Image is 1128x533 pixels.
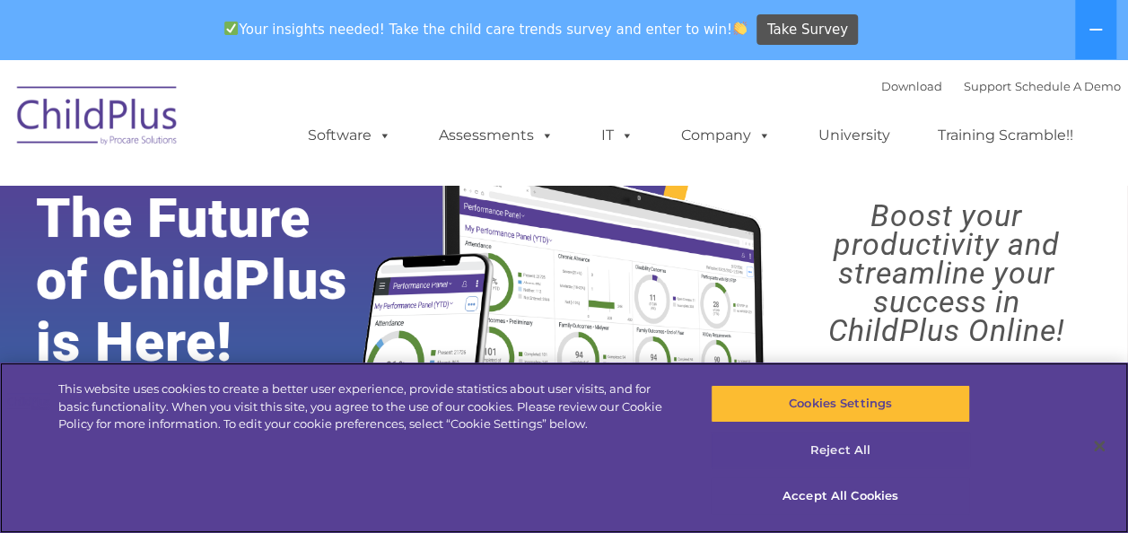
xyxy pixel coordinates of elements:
[800,118,908,153] a: University
[58,380,677,433] div: This website uses cookies to create a better user experience, provide statistics about user visit...
[663,118,789,153] a: Company
[767,14,848,46] span: Take Survey
[583,118,651,153] a: IT
[421,118,572,153] a: Assessments
[36,188,396,373] rs-layer: The Future of ChildPlus is Here!
[249,118,304,132] span: Last name
[8,74,188,163] img: ChildPlus by Procare Solutions
[217,12,755,47] span: Your insights needed! Take the child care trends survey and enter to win!
[1080,426,1119,466] button: Close
[711,385,970,423] button: Cookies Settings
[779,201,1114,345] rs-layer: Boost your productivity and streamline your success in ChildPlus Online!
[249,192,326,205] span: Phone number
[964,79,1011,93] a: Support
[881,79,942,93] a: Download
[290,118,409,153] a: Software
[1015,79,1121,93] a: Schedule A Demo
[881,79,1121,93] font: |
[920,118,1091,153] a: Training Scramble!!
[711,432,970,469] button: Reject All
[224,22,238,35] img: ✅
[733,22,747,35] img: 👏
[711,477,970,515] button: Accept All Cookies
[756,14,858,46] a: Take Survey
